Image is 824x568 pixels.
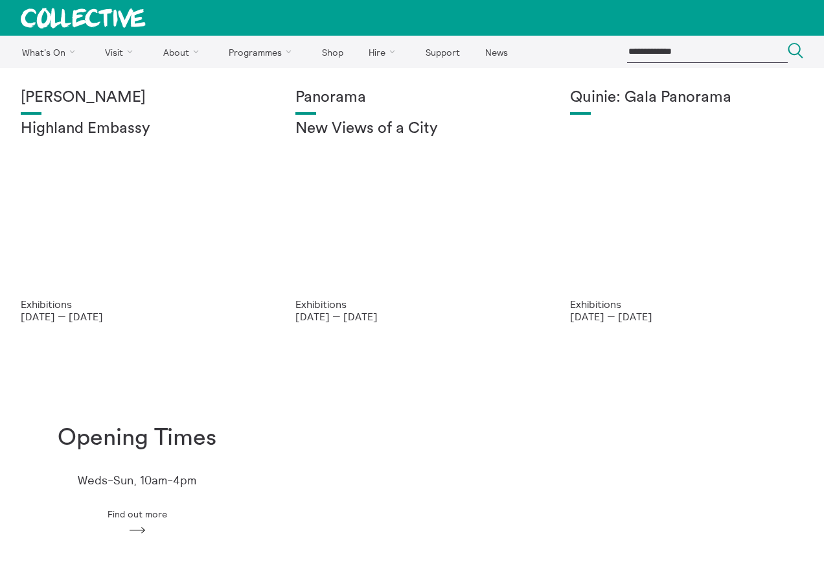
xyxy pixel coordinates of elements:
[275,68,549,343] a: Collective Panorama June 2025 small file 8 Panorama New Views of a City Exhibitions [DATE] — [DATE]
[21,298,254,310] p: Exhibitions
[78,474,196,488] p: Weds-Sun, 10am-4pm
[21,89,254,107] h1: [PERSON_NAME]
[570,89,803,107] h1: Quinie: Gala Panorama
[414,36,471,68] a: Support
[10,36,91,68] a: What's On
[152,36,215,68] a: About
[570,311,803,322] p: [DATE] — [DATE]
[218,36,308,68] a: Programmes
[474,36,519,68] a: News
[570,298,803,310] p: Exhibitions
[58,425,216,451] h1: Opening Times
[94,36,150,68] a: Visit
[295,89,529,107] h1: Panorama
[295,120,529,138] h2: New Views of a City
[295,311,529,322] p: [DATE] — [DATE]
[358,36,412,68] a: Hire
[549,68,824,343] a: Josie Vallely Quinie: Gala Panorama Exhibitions [DATE] — [DATE]
[21,311,254,322] p: [DATE] — [DATE]
[295,298,529,310] p: Exhibitions
[310,36,354,68] a: Shop
[108,509,167,519] span: Find out more
[21,120,254,138] h2: Highland Embassy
